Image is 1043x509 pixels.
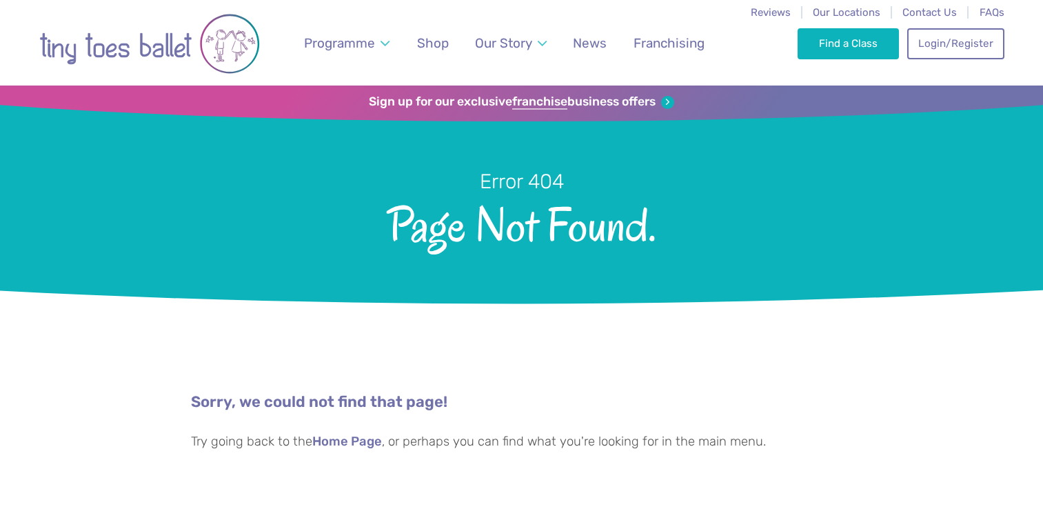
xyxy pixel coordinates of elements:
a: Reviews [751,6,791,19]
p: Sorry, we could not find that page! [191,392,853,413]
p: Try going back to the , or perhaps you can find what you're looking for in the main menu. [191,432,853,452]
a: Our Story [468,27,553,59]
img: tiny toes ballet [39,9,260,79]
a: Login/Register [907,28,1004,59]
a: Home Page [312,435,382,449]
span: Franchising [634,35,705,51]
a: News [567,27,614,59]
a: Contact Us [902,6,957,19]
small: Error 404 [480,170,564,193]
span: Page Not Found. [115,195,929,251]
a: Programme [297,27,396,59]
span: News [573,35,607,51]
a: Shop [410,27,455,59]
a: Sign up for our exclusivefranchisebusiness offers [369,94,674,110]
span: Shop [417,35,449,51]
a: Our Locations [813,6,880,19]
a: Franchising [627,27,711,59]
a: Find a Class [798,28,899,59]
strong: franchise [512,94,567,110]
span: Programme [304,35,375,51]
a: FAQs [980,6,1004,19]
span: Our Story [475,35,532,51]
